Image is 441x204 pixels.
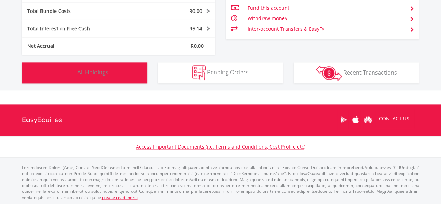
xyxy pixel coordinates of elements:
img: transactions-zar-wht.png [316,65,342,81]
span: Recent Transactions [343,68,397,76]
a: please read more: [102,195,138,201]
div: Net Accrual [22,43,135,50]
span: R5.14 [189,25,202,32]
a: Google Play [337,109,350,130]
p: Lorem Ipsum Dolors (Ame) Con a/e SeddOeiusmod tem InciDiduntut Lab Etd mag aliquaen admin veniamq... [22,165,419,201]
img: pending_instructions-wht.png [192,65,206,80]
button: Recent Transactions [294,62,419,83]
span: All Holdings [77,68,108,76]
td: Withdraw money [247,13,404,24]
a: Access Important Documents (i.e. Terms and Conditions, Cost Profile etc) [136,143,305,150]
div: Total Interest on Free Cash [22,25,135,32]
div: Total Bundle Costs [22,8,135,15]
button: All Holdings [22,62,147,83]
a: EasyEquities [22,104,62,136]
a: CONTACT US [374,109,414,128]
td: Inter-account Transfers & EasyFx [247,24,404,34]
img: holdings-wht.png [61,65,76,80]
span: R0.00 [189,8,202,14]
a: Huawei [362,109,374,130]
span: Pending Orders [207,68,249,76]
td: Fund this account [247,3,404,13]
span: R0.00 [191,43,204,49]
a: Apple [350,109,362,130]
button: Pending Orders [158,62,283,83]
